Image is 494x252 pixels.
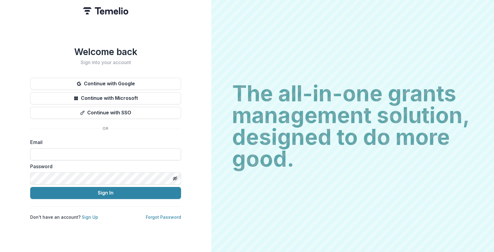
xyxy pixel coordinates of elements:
[30,187,181,199] button: Sign In
[30,163,177,170] label: Password
[30,78,181,90] button: Continue with Google
[30,92,181,104] button: Continue with Microsoft
[83,7,128,15] img: Temelio
[170,174,180,183] button: Toggle password visibility
[82,214,98,220] a: Sign Up
[146,214,181,220] a: Forgot Password
[30,46,181,57] h1: Welcome back
[30,107,181,119] button: Continue with SSO
[30,139,177,146] label: Email
[30,60,181,65] h2: Sign into your account
[30,214,98,220] p: Don't have an account?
